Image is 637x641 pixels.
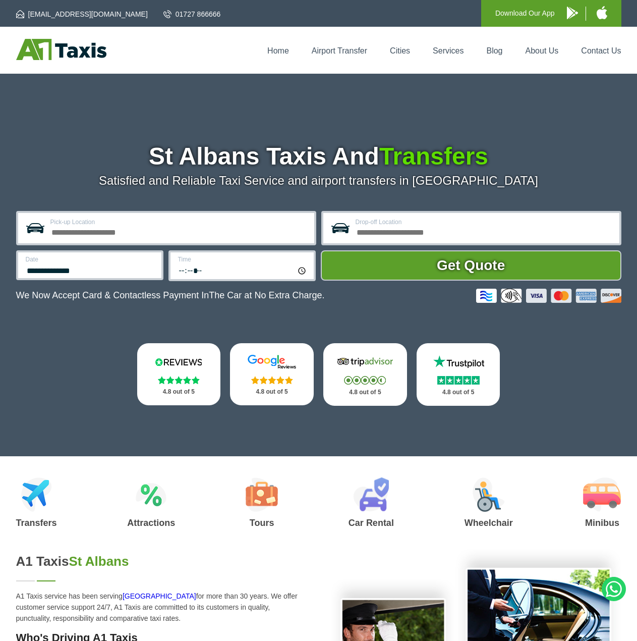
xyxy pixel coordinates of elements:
[321,250,621,281] button: Get Quote
[21,477,52,512] img: Airport Transfers
[476,289,621,303] img: Credit And Debit Cards
[323,343,407,406] a: Tripadvisor Stars 4.8 out of 5
[597,6,607,19] img: A1 Taxis iPhone App
[349,518,394,527] h3: Car Rental
[69,554,129,569] span: St Albans
[583,518,621,527] h3: Minibus
[433,46,464,55] a: Services
[335,354,395,369] img: Tripadvisor
[16,290,325,301] p: We Now Accept Card & Contactless Payment In
[486,46,502,55] a: Blog
[209,290,324,300] span: The Car at No Extra Charge.
[16,9,148,19] a: [EMAIL_ADDRESS][DOMAIN_NAME]
[158,376,200,384] img: Stars
[148,354,209,369] img: Reviews.io
[567,7,578,19] img: A1 Taxis Android App
[251,376,293,384] img: Stars
[127,518,175,527] h3: Attractions
[246,518,278,527] h3: Tours
[26,256,155,262] label: Date
[526,46,559,55] a: About Us
[16,591,307,624] p: A1 Taxis service has been serving for more than 30 years. We offer customer service support 24/7,...
[137,343,221,405] a: Reviews.io Stars 4.8 out of 5
[123,592,196,600] a: [GEOGRAPHIC_DATA]
[241,386,303,398] p: 4.8 out of 5
[246,477,278,512] img: Tours
[16,39,106,60] img: A1 Taxis St Albans LTD
[473,477,505,512] img: Wheelchair
[16,144,621,169] h1: St Albans Taxis And
[50,219,308,225] label: Pick-up Location
[437,376,480,385] img: Stars
[230,343,314,405] a: Google Stars 4.8 out of 5
[163,9,221,19] a: 01727 866666
[344,376,386,385] img: Stars
[428,386,489,399] p: 4.8 out of 5
[267,46,289,55] a: Home
[581,46,621,55] a: Contact Us
[390,46,410,55] a: Cities
[465,518,513,527] h3: Wheelchair
[583,477,621,512] img: Minibus
[495,7,555,20] p: Download Our App
[428,354,489,369] img: Trustpilot
[417,343,500,406] a: Trustpilot Stars 4.8 out of 5
[16,518,57,527] h3: Transfers
[242,354,302,369] img: Google
[379,143,488,170] span: Transfers
[353,477,389,512] img: Car Rental
[136,477,166,512] img: Attractions
[312,46,367,55] a: Airport Transfer
[178,256,308,262] label: Time
[356,219,613,225] label: Drop-off Location
[16,554,307,569] h2: A1 Taxis
[334,386,396,399] p: 4.8 out of 5
[16,174,621,188] p: Satisfied and Reliable Taxi Service and airport transfers in [GEOGRAPHIC_DATA]
[148,386,210,398] p: 4.8 out of 5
